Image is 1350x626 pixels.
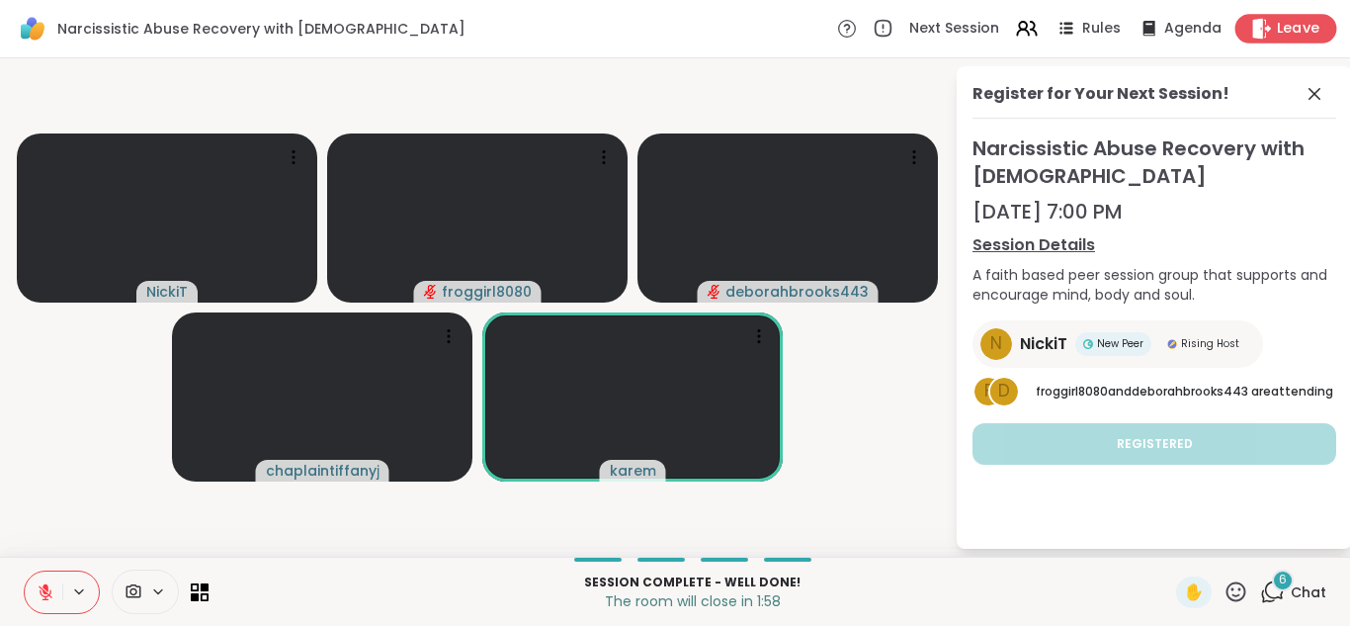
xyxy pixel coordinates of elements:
span: Registered [1117,435,1193,453]
span: Leave [1277,19,1320,40]
span: froggirl8080 and [1036,383,1132,400]
span: Narcissistic Abuse Recovery with [DEMOGRAPHIC_DATA] [57,19,465,39]
span: Narcissistic Abuse Recovery with [DEMOGRAPHIC_DATA] [972,134,1336,190]
div: A faith based peer session group that supports and encourage mind, body and soul. [972,265,1336,305]
span: deborahbrooks443 [1132,383,1248,400]
span: Rules [1082,19,1121,39]
span: audio-muted [708,285,721,299]
a: NNickiTNew PeerNew PeerRising HostRising Host [972,320,1263,368]
span: d [998,379,1010,404]
span: Agenda [1164,19,1222,39]
span: Chat [1291,582,1326,602]
span: froggirl8080 [442,282,532,302]
span: chaplaintiffanyj [266,461,380,481]
span: NickiT [146,282,188,302]
img: Rising Host [1167,339,1177,349]
span: f [984,379,992,404]
span: audio-muted [424,285,438,299]
span: karem [610,461,656,481]
p: are attending [1036,383,1336,401]
button: Registered [972,423,1336,465]
span: N [990,331,1002,357]
p: Session Complete - well done! [220,574,1164,591]
span: ✋ [1184,581,1204,604]
span: 6 [1279,572,1287,588]
div: [DATE] 7:00 PM [972,198,1336,225]
img: ShareWell Logomark [16,12,49,45]
span: NickiT [1020,332,1067,356]
img: New Peer [1083,339,1093,349]
span: deborahbrooks443 [725,282,869,302]
p: The room will close in 1:58 [220,591,1164,611]
span: Next Session [909,19,999,39]
div: Register for Your Next Session! [972,82,1229,106]
span: Rising Host [1181,336,1239,351]
a: Session Details [972,233,1336,257]
span: New Peer [1097,336,1143,351]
